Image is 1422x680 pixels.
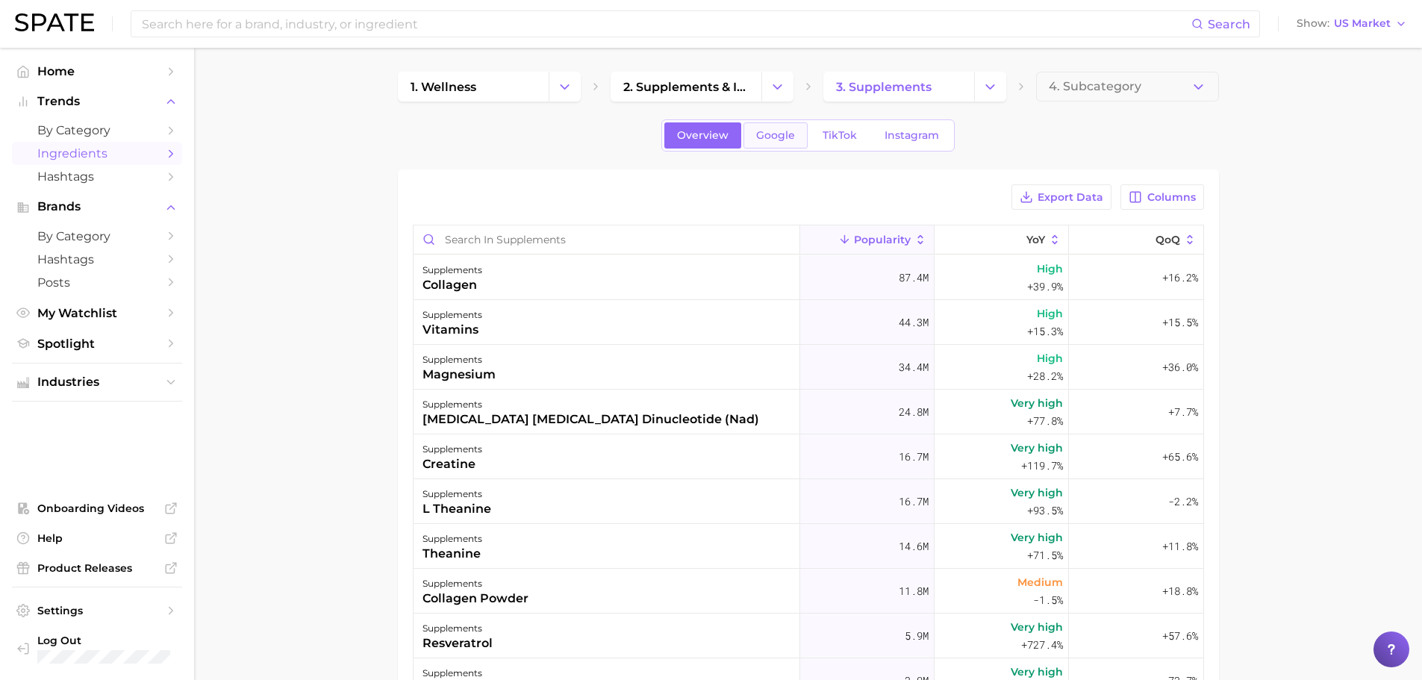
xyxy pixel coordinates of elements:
[37,604,157,617] span: Settings
[743,122,808,149] a: Google
[1156,234,1180,246] span: QoQ
[37,502,157,515] span: Onboarding Videos
[414,479,1203,524] button: supplementsl theanine16.7mVery high+93.5%-2.2%
[414,569,1203,614] button: supplementscollagen powder11.8mMedium-1.5%+18.8%
[1027,502,1063,520] span: +93.5%
[12,196,182,218] button: Brands
[1026,234,1045,246] span: YoY
[12,497,182,520] a: Onboarding Videos
[761,72,793,102] button: Change Category
[1011,394,1063,412] span: Very high
[756,129,795,142] span: Google
[899,269,929,287] span: 87.4m
[422,485,491,503] div: supplements
[1162,627,1198,645] span: +57.6%
[1027,278,1063,296] span: +39.9%
[422,261,482,279] div: supplements
[1027,412,1063,430] span: +77.8%
[12,302,182,325] a: My Watchlist
[1334,19,1391,28] span: US Market
[885,129,939,142] span: Instagram
[1021,636,1063,654] span: +727.4%
[37,95,157,108] span: Trends
[974,72,1006,102] button: Change Category
[1069,225,1203,255] button: QoQ
[899,448,929,466] span: 16.7m
[810,122,870,149] a: TikTok
[1037,260,1063,278] span: High
[37,561,157,575] span: Product Releases
[12,371,182,393] button: Industries
[1027,546,1063,564] span: +71.5%
[1162,314,1198,331] span: +15.5%
[677,129,729,142] span: Overview
[1037,349,1063,367] span: High
[422,575,528,593] div: supplements
[422,455,482,473] div: creatine
[1162,358,1198,376] span: +36.0%
[12,557,182,579] a: Product Releases
[1297,19,1329,28] span: Show
[1011,484,1063,502] span: Very high
[1037,305,1063,322] span: High
[823,72,974,102] a: 3. supplements
[414,300,1203,345] button: supplementsvitamins44.3mHigh+15.3%+15.5%
[414,434,1203,479] button: supplementscreatine16.7mVery high+119.7%+65.6%
[422,440,482,458] div: supplements
[1011,439,1063,457] span: Very high
[1162,537,1198,555] span: +11.8%
[12,119,182,142] a: by Category
[422,351,496,369] div: supplements
[140,11,1191,37] input: Search here for a brand, industry, or ingredient
[37,252,157,266] span: Hashtags
[1147,191,1196,204] span: Columns
[1017,573,1063,591] span: Medium
[37,275,157,290] span: Posts
[37,306,157,320] span: My Watchlist
[422,620,493,637] div: supplements
[1027,367,1063,385] span: +28.2%
[1162,448,1198,466] span: +65.6%
[12,60,182,83] a: Home
[37,169,157,184] span: Hashtags
[12,599,182,622] a: Settings
[1027,322,1063,340] span: +15.3%
[935,225,1069,255] button: YoY
[905,627,929,645] span: 5.9m
[1033,591,1063,609] span: -1.5%
[15,13,94,31] img: SPATE
[422,545,482,563] div: theanine
[37,64,157,78] span: Home
[422,500,491,518] div: l theanine
[899,537,929,555] span: 14.6m
[899,582,929,600] span: 11.8m
[1168,493,1198,511] span: -2.2%
[664,122,741,149] a: Overview
[12,629,182,668] a: Log out. Currently logged in with e-mail rliang@murad.com.
[422,396,759,414] div: supplements
[899,403,929,421] span: 24.8m
[899,493,929,511] span: 16.7m
[422,411,759,428] div: [MEDICAL_DATA] [MEDICAL_DATA] dinucleotide (nad)
[1011,184,1111,210] button: Export Data
[422,590,528,608] div: collagen powder
[1038,191,1103,204] span: Export Data
[800,225,935,255] button: Popularity
[1293,14,1411,34] button: ShowUS Market
[12,271,182,294] a: Posts
[422,306,482,324] div: supplements
[823,129,857,142] span: TikTok
[414,524,1203,569] button: supplementstheanine14.6mVery high+71.5%+11.8%
[549,72,581,102] button: Change Category
[422,634,493,652] div: resveratrol
[12,527,182,549] a: Help
[12,225,182,248] a: by Category
[872,122,952,149] a: Instagram
[37,123,157,137] span: by Category
[414,255,1203,300] button: supplementscollagen87.4mHigh+39.9%+16.2%
[37,200,157,213] span: Brands
[422,530,482,548] div: supplements
[1021,457,1063,475] span: +119.7%
[414,225,799,254] input: Search in supplements
[1208,17,1250,31] span: Search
